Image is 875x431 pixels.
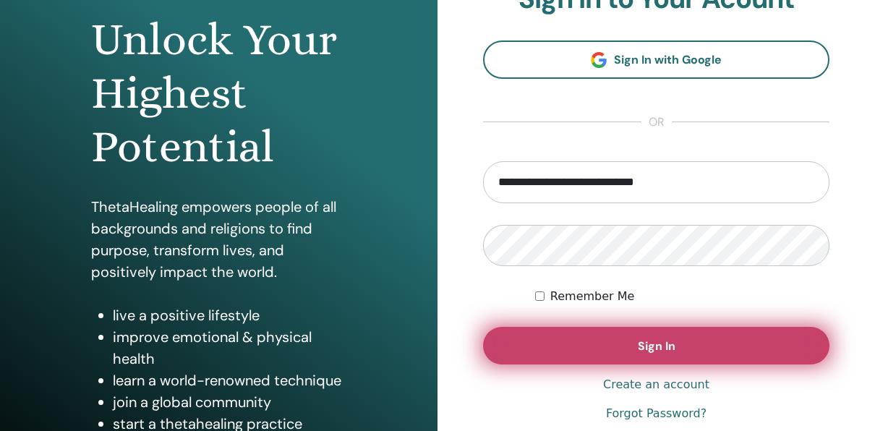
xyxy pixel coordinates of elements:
[641,114,672,131] span: or
[606,405,707,422] a: Forgot Password?
[113,370,346,391] li: learn a world-renowned technique
[113,326,346,370] li: improve emotional & physical health
[483,327,829,364] button: Sign In
[550,288,635,305] label: Remember Me
[91,196,346,283] p: ThetaHealing empowers people of all backgrounds and religions to find purpose, transform lives, a...
[614,52,722,67] span: Sign In with Google
[603,376,709,393] a: Create an account
[113,304,346,326] li: live a positive lifestyle
[113,391,346,413] li: join a global community
[91,13,346,174] h1: Unlock Your Highest Potential
[638,338,675,354] span: Sign In
[483,40,829,79] a: Sign In with Google
[535,288,829,305] div: Keep me authenticated indefinitely or until I manually logout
